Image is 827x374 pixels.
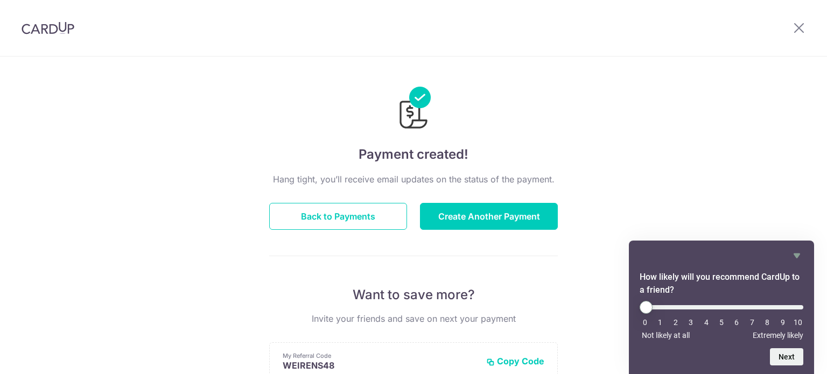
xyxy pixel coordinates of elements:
li: 3 [685,318,696,327]
button: Next question [770,348,803,365]
p: My Referral Code [283,351,478,360]
li: 2 [670,318,681,327]
span: Not likely at all [642,331,690,340]
button: Hide survey [790,249,803,262]
div: How likely will you recommend CardUp to a friend? Select an option from 0 to 10, with 0 being Not... [640,301,803,340]
p: Hang tight, you’ll receive email updates on the status of the payment. [269,173,558,186]
li: 9 [777,318,788,327]
p: Want to save more? [269,286,558,304]
img: CardUp [22,22,74,34]
button: Back to Payments [269,203,407,230]
p: WEIRENS48 [283,360,478,371]
li: 5 [716,318,727,327]
li: 6 [731,318,742,327]
li: 4 [701,318,712,327]
button: Copy Code [486,356,544,366]
li: 7 [747,318,758,327]
li: 10 [793,318,803,327]
span: Extremely likely [753,331,803,340]
h4: Payment created! [269,145,558,164]
h2: How likely will you recommend CardUp to a friend? Select an option from 0 to 10, with 0 being Not... [640,271,803,297]
li: 8 [762,318,773,327]
button: Create Another Payment [420,203,558,230]
li: 1 [655,318,665,327]
p: Invite your friends and save on next your payment [269,312,558,325]
img: Payments [396,87,431,132]
div: How likely will you recommend CardUp to a friend? Select an option from 0 to 10, with 0 being Not... [640,249,803,365]
li: 0 [640,318,650,327]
